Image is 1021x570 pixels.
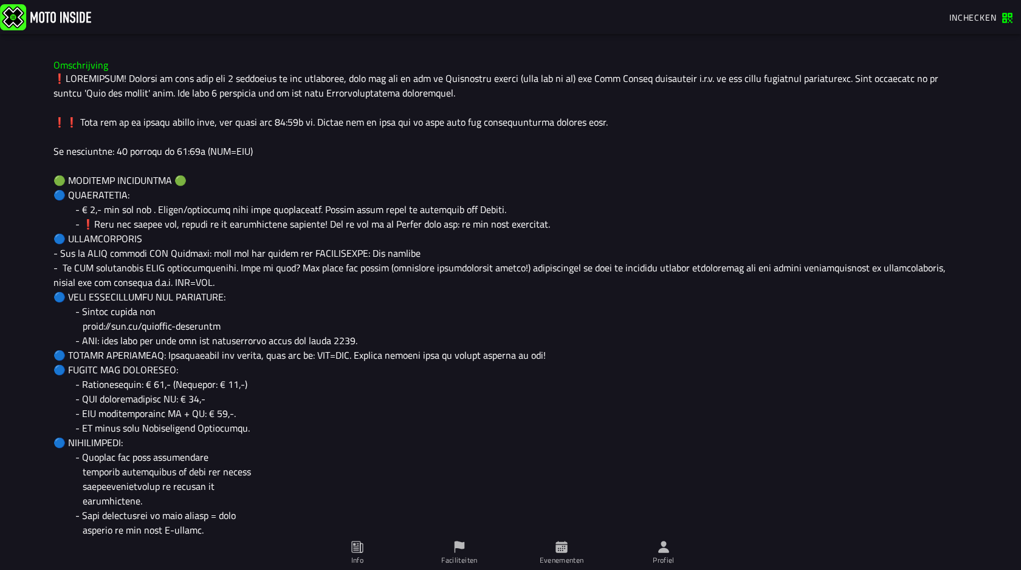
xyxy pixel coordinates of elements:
[53,59,968,71] h3: Omschrijving
[540,555,584,566] ion-label: Evenementen
[351,555,363,566] ion-label: Info
[943,7,1019,27] a: Inchecken
[441,555,477,566] ion-label: Faciliteiten
[653,555,675,566] ion-label: Profiel
[949,11,997,24] span: Inchecken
